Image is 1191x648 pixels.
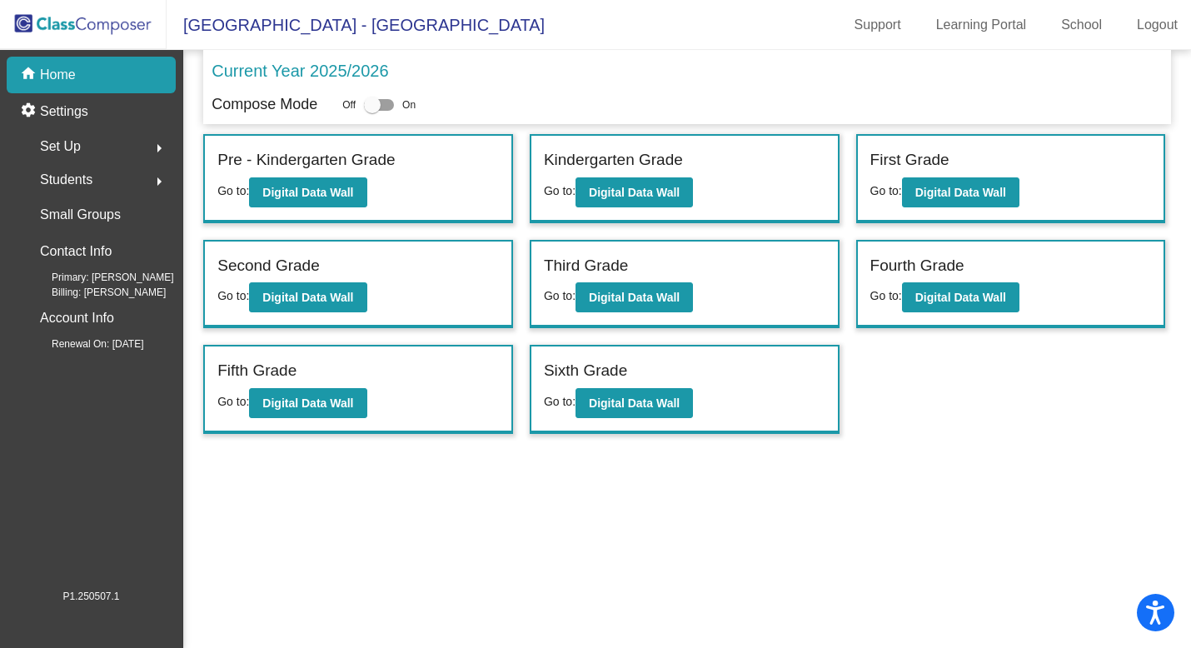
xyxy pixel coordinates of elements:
[217,184,249,197] span: Go to:
[402,97,416,112] span: On
[149,172,169,192] mat-icon: arrow_right
[249,282,366,312] button: Digital Data Wall
[40,203,121,227] p: Small Groups
[249,177,366,207] button: Digital Data Wall
[915,291,1006,304] b: Digital Data Wall
[923,12,1040,38] a: Learning Portal
[544,254,628,278] label: Third Grade
[589,396,680,410] b: Digital Data Wall
[342,97,356,112] span: Off
[262,186,353,199] b: Digital Data Wall
[40,168,92,192] span: Students
[870,254,964,278] label: Fourth Grade
[870,184,902,197] span: Go to:
[576,177,693,207] button: Digital Data Wall
[589,291,680,304] b: Digital Data Wall
[870,289,902,302] span: Go to:
[1048,12,1115,38] a: School
[576,388,693,418] button: Digital Data Wall
[262,396,353,410] b: Digital Data Wall
[589,186,680,199] b: Digital Data Wall
[217,254,320,278] label: Second Grade
[40,102,88,122] p: Settings
[544,359,627,383] label: Sixth Grade
[249,388,366,418] button: Digital Data Wall
[544,148,683,172] label: Kindergarten Grade
[902,177,1019,207] button: Digital Data Wall
[544,184,576,197] span: Go to:
[25,270,174,285] span: Primary: [PERSON_NAME]
[40,135,81,158] span: Set Up
[212,58,388,83] p: Current Year 2025/2026
[40,240,112,263] p: Contact Info
[870,148,949,172] label: First Grade
[40,65,76,85] p: Home
[25,336,143,351] span: Renewal On: [DATE]
[841,12,914,38] a: Support
[149,138,169,158] mat-icon: arrow_right
[217,359,297,383] label: Fifth Grade
[1124,12,1191,38] a: Logout
[262,291,353,304] b: Digital Data Wall
[20,102,40,122] mat-icon: settings
[217,289,249,302] span: Go to:
[40,307,114,330] p: Account Info
[915,186,1006,199] b: Digital Data Wall
[544,289,576,302] span: Go to:
[544,395,576,408] span: Go to:
[217,395,249,408] span: Go to:
[576,282,693,312] button: Digital Data Wall
[167,12,545,38] span: [GEOGRAPHIC_DATA] - [GEOGRAPHIC_DATA]
[212,93,317,116] p: Compose Mode
[902,282,1019,312] button: Digital Data Wall
[217,148,395,172] label: Pre - Kindergarten Grade
[20,65,40,85] mat-icon: home
[25,285,166,300] span: Billing: [PERSON_NAME]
